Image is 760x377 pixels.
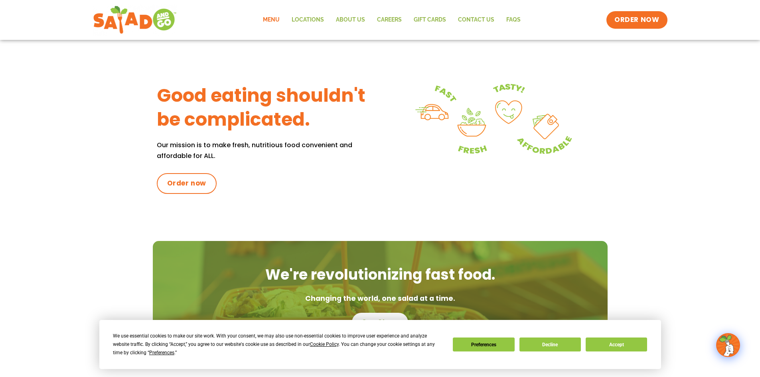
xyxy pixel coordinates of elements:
button: Accept [586,338,647,351]
a: Careers [371,11,408,29]
a: GIFT CARDS [408,11,452,29]
span: Order now [167,179,206,188]
button: Decline [519,338,581,351]
span: Preferences [149,350,174,355]
p: Changing the world, one salad at a time. [161,293,600,305]
a: Menu [257,11,286,29]
button: Preferences [453,338,514,351]
span: ORDER NOW [614,15,659,25]
img: wpChatIcon [717,334,739,356]
a: Order now [157,173,217,194]
a: ORDER NOW [606,11,667,29]
h2: We're revolutionizing fast food. [161,265,600,285]
h3: Good eating shouldn't be complicated. [157,84,380,132]
span: Our Story [361,318,398,327]
img: new-SAG-logo-768×292 [93,4,177,36]
nav: Menu [257,11,527,29]
a: Our Story [352,313,408,332]
p: Our mission is to make fresh, nutritious food convenient and affordable for ALL. [157,140,380,161]
div: We use essential cookies to make our site work. With your consent, we may also use non-essential ... [113,332,443,357]
a: Locations [286,11,330,29]
span: Cookie Policy [310,341,339,347]
div: Cookie Consent Prompt [99,320,661,369]
a: About Us [330,11,371,29]
a: Contact Us [452,11,500,29]
a: FAQs [500,11,527,29]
